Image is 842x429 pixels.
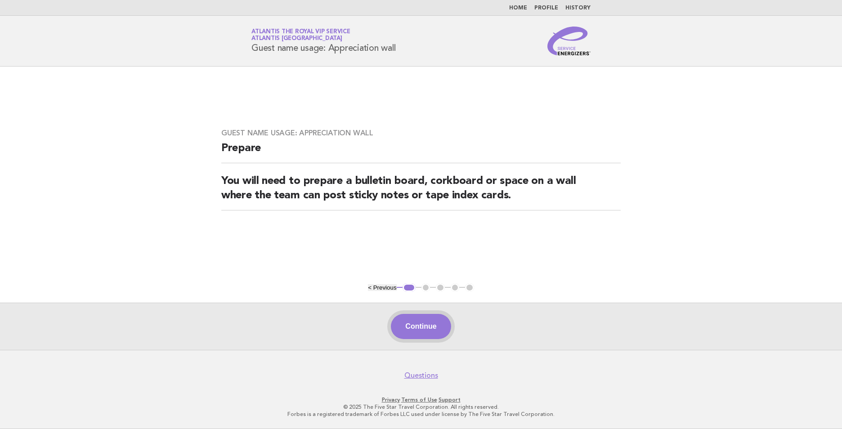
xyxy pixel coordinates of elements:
a: History [565,5,591,11]
a: Privacy [382,397,400,403]
h3: Guest name usage: Appreciation wall [221,129,621,138]
p: Forbes is a registered trademark of Forbes LLC used under license by The Five Star Travel Corpora... [146,411,696,418]
span: Atlantis [GEOGRAPHIC_DATA] [251,36,342,42]
img: Service Energizers [547,27,591,55]
a: Support [439,397,461,403]
button: < Previous [368,284,396,291]
button: Continue [391,314,451,339]
h1: Guest name usage: Appreciation wall [251,29,395,53]
a: Profile [534,5,558,11]
h2: You will need to prepare a bulletin board, corkboard or space on a wall where the team can post s... [221,174,621,210]
p: · · [146,396,696,403]
a: Questions [404,371,438,380]
h2: Prepare [221,141,621,163]
a: Home [509,5,527,11]
a: Terms of Use [401,397,437,403]
button: 1 [403,283,416,292]
a: Atlantis the Royal VIP ServiceAtlantis [GEOGRAPHIC_DATA] [251,29,350,41]
p: © 2025 The Five Star Travel Corporation. All rights reserved. [146,403,696,411]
